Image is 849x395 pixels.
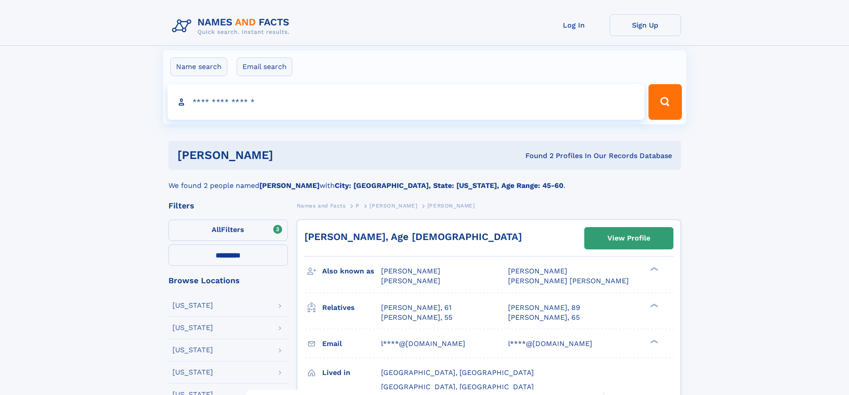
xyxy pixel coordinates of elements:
[610,14,681,36] a: Sign Up
[304,231,522,242] a: [PERSON_NAME], Age [DEMOGRAPHIC_DATA]
[585,228,673,249] a: View Profile
[648,338,659,344] div: ❯
[168,220,288,241] label: Filters
[177,150,399,161] h1: [PERSON_NAME]
[168,14,297,38] img: Logo Names and Facts
[168,277,288,285] div: Browse Locations
[427,203,475,209] span: [PERSON_NAME]
[322,300,381,315] h3: Relatives
[508,313,580,322] a: [PERSON_NAME], 65
[648,302,659,308] div: ❯
[356,200,360,211] a: P
[508,267,567,275] span: [PERSON_NAME]
[212,225,221,234] span: All
[168,202,288,210] div: Filters
[381,383,534,391] span: [GEOGRAPHIC_DATA], [GEOGRAPHIC_DATA]
[335,181,563,190] b: City: [GEOGRAPHIC_DATA], State: [US_STATE], Age Range: 45-60
[168,170,681,191] div: We found 2 people named with .
[607,228,650,248] div: View Profile
[381,277,440,285] span: [PERSON_NAME]
[369,203,417,209] span: [PERSON_NAME]
[172,324,213,331] div: [US_STATE]
[172,369,213,376] div: [US_STATE]
[168,84,645,120] input: search input
[538,14,610,36] a: Log In
[648,266,659,272] div: ❯
[508,277,629,285] span: [PERSON_NAME] [PERSON_NAME]
[170,57,227,76] label: Name search
[297,200,346,211] a: Names and Facts
[381,368,534,377] span: [GEOGRAPHIC_DATA], [GEOGRAPHIC_DATA]
[399,151,672,161] div: Found 2 Profiles In Our Records Database
[172,346,213,354] div: [US_STATE]
[508,303,580,313] a: [PERSON_NAME], 89
[322,365,381,380] h3: Lived in
[381,267,440,275] span: [PERSON_NAME]
[381,303,451,313] a: [PERSON_NAME], 61
[322,336,381,351] h3: Email
[381,313,452,322] a: [PERSON_NAME], 55
[172,302,213,309] div: [US_STATE]
[369,200,417,211] a: [PERSON_NAME]
[322,264,381,279] h3: Also known as
[237,57,292,76] label: Email search
[259,181,320,190] b: [PERSON_NAME]
[648,84,681,120] button: Search Button
[356,203,360,209] span: P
